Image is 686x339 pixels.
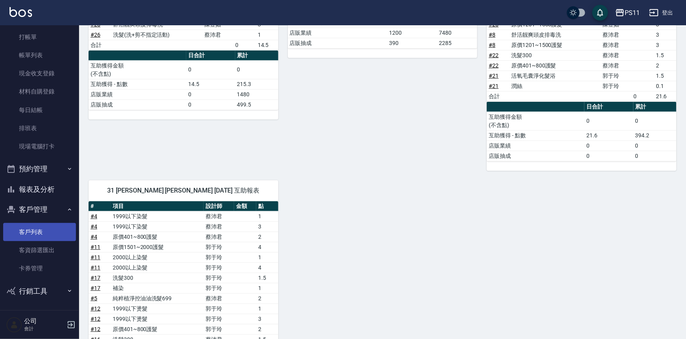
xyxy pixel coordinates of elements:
td: 原價1501~2000護髮 [111,242,204,252]
td: 2 [654,60,677,71]
td: 1999以下燙髮 [111,303,204,314]
span: 31 [PERSON_NAME] [PERSON_NAME] [DATE] 互助報表 [98,187,269,195]
a: #11 [91,264,100,271]
td: 原價1201~1500護髮 [509,40,601,50]
td: 郭于玲 [204,242,234,252]
td: 活氧毛囊淨化髮浴 [509,71,601,81]
button: PS11 [612,5,643,21]
th: 日合計 [186,51,235,61]
button: 行銷工具 [3,281,76,302]
a: 現場電腦打卡 [3,137,76,155]
td: 蔡沛君 [601,60,631,71]
table: a dense table [89,51,278,110]
a: #4 [91,234,97,240]
td: 1 [256,303,278,314]
td: 互助獲得金額 (不含點) [89,60,186,79]
td: 店販抽成 [487,151,584,161]
td: 蔡沛君 [204,221,234,232]
th: 項目 [111,201,204,212]
td: 2285 [437,38,478,48]
a: #11 [91,254,100,260]
td: 3 [654,30,677,40]
td: 原價401~800護髮 [111,324,204,334]
td: 郭于玲 [601,71,631,81]
td: 互助獲得 - 點數 [89,79,186,89]
td: 舒活靓爽頭皮排毒洗 [509,30,601,40]
td: 0 [186,99,235,110]
button: 登出 [646,6,677,20]
button: 預約管理 [3,159,76,179]
td: 純粹植淨控油油洗髮699 [111,293,204,303]
a: #17 [91,285,100,291]
a: 現金收支登錄 [3,64,76,82]
td: 潤絲 [509,81,601,91]
th: 累計 [633,102,677,112]
button: save [592,5,608,21]
th: 累計 [235,51,278,61]
a: #26 [91,32,100,38]
td: 0 [186,89,235,99]
a: #8 [489,32,495,38]
td: 0 [633,112,677,130]
a: 帳單列表 [3,46,76,64]
td: 洗髮300 [111,273,204,283]
td: 2000以上染髮 [111,262,204,273]
div: PS11 [625,8,640,18]
td: 0 [584,112,633,130]
td: 店販業績 [288,28,387,38]
td: 7480 [437,28,478,38]
td: 郭于玲 [204,262,234,273]
td: 原價401~800護髮 [509,60,601,71]
table: a dense table [487,102,677,161]
td: 蔡沛君 [204,293,234,303]
td: 店販業績 [89,89,186,99]
a: 客戶列表 [3,223,76,241]
td: 1 [256,252,278,262]
a: #21 [489,73,499,79]
a: #5 [91,295,97,302]
td: 店販抽成 [89,99,186,110]
td: 郭于玲 [204,324,234,334]
td: 互助獲得金額 (不含點) [487,112,584,130]
td: 2 [256,324,278,334]
a: #12 [91,316,100,322]
td: 499.5 [235,99,278,110]
td: 1 [256,211,278,221]
p: 會計 [24,325,64,332]
td: 0 [584,151,633,161]
td: 14.5 [256,40,278,50]
td: 2 [256,232,278,242]
a: #4 [91,213,97,219]
td: 2 [256,293,278,303]
td: 洗髮300 [509,50,601,60]
td: 3 [654,40,677,50]
td: 21.6 [654,91,677,101]
a: #12 [91,326,100,332]
td: 0 [233,40,256,50]
td: 郭于玲 [204,314,234,324]
td: 店販抽成 [288,38,387,48]
td: 1200 [387,28,437,38]
a: #4 [91,223,97,230]
td: 1 [256,283,278,293]
th: # [89,201,111,212]
td: 0 [631,91,654,101]
td: 215.3 [235,79,278,89]
td: 394.2 [633,130,677,140]
td: 蔡沛君 [204,211,234,221]
th: 金額 [234,201,256,212]
td: 1480 [235,89,278,99]
td: 1.5 [654,71,677,81]
td: 390 [387,38,437,48]
td: 店販業績 [487,140,584,151]
a: #11 [91,244,100,250]
th: 日合計 [584,102,633,112]
td: 21.6 [584,130,633,140]
td: 1999以下染髮 [111,211,204,221]
td: 洗髮(洗+剪不指定活動) [111,30,202,40]
td: 互助獲得 - 點數 [487,130,584,140]
a: 客資篩選匯出 [3,241,76,259]
td: 0 [235,60,278,79]
td: 郭于玲 [204,303,234,314]
th: 設計師 [204,201,234,212]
